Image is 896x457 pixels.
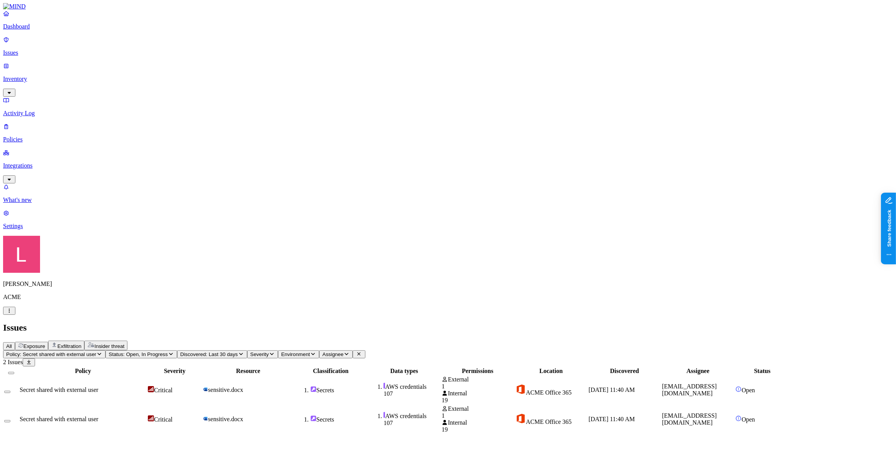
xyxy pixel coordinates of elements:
[589,368,661,375] div: Discovered
[368,368,440,375] div: Data types
[23,343,45,349] span: Exposure
[8,372,14,374] button: Select all
[384,412,385,418] img: secret-line
[3,149,893,182] a: Integrations
[3,3,26,10] img: MIND
[384,390,440,397] div: 107
[442,405,514,412] div: External
[384,383,440,390] div: AWS credentials
[281,351,310,357] span: Environment
[3,359,23,365] span: 2 Issues
[662,368,734,375] div: Assignee
[203,416,208,421] img: microsoft-word
[6,343,12,349] span: All
[735,386,742,392] img: status-open
[3,323,893,333] h2: Issues
[3,294,893,301] p: ACME
[250,351,269,357] span: Severity
[322,351,343,357] span: Assignee
[3,76,893,82] p: Inventory
[94,343,124,349] span: Insider threat
[735,415,742,422] img: status-open
[310,386,317,392] img: secret
[3,10,893,30] a: Dashboard
[310,415,317,422] img: secret
[662,412,717,426] span: [EMAIL_ADDRESS][DOMAIN_NAME]
[6,351,96,357] span: Policy: Secret shared with external user
[589,416,635,422] span: [DATE] 11:40 AM
[3,210,893,230] a: Settings
[4,391,10,393] button: Select row
[20,386,98,393] span: Secret shared with external user
[20,416,98,422] span: Secret shared with external user
[384,412,440,420] div: AWS credentials
[4,420,10,422] button: Select row
[442,390,514,397] div: Internal
[3,236,40,273] img: Landen Brown
[3,183,893,203] a: What's new
[3,97,893,117] a: Activity Log
[735,368,789,375] div: Status
[442,397,514,404] div: 19
[3,110,893,117] p: Activity Log
[203,387,208,392] img: microsoft-word
[515,384,526,395] img: office-365
[3,223,893,230] p: Settings
[3,136,893,143] p: Policies
[442,412,514,419] div: 1
[57,343,81,349] span: Exfiltration
[203,368,293,375] div: Resource
[3,123,893,143] a: Policies
[662,383,717,397] span: [EMAIL_ADDRESS][DOMAIN_NAME]
[3,36,893,56] a: Issues
[20,368,146,375] div: Policy
[442,419,514,426] div: Internal
[384,383,385,389] img: secret-line
[3,197,893,203] p: What's new
[384,420,440,427] div: 107
[742,416,755,423] span: Open
[208,386,243,393] span: sensitive.docx
[3,281,893,287] p: [PERSON_NAME]
[154,416,173,423] span: Critical
[208,416,243,422] span: sensitive.docx
[442,376,514,383] div: External
[526,418,572,425] span: ACME Office 365
[515,413,526,424] img: office-365
[295,368,367,375] div: Classification
[310,386,367,394] div: Secrets
[742,387,755,393] span: Open
[442,368,514,375] div: Permissions
[526,389,572,396] span: ACME Office 365
[180,351,238,357] span: Discovered: Last 30 days
[3,23,893,30] p: Dashboard
[589,386,635,393] span: [DATE] 11:40 AM
[154,387,173,393] span: Critical
[148,386,154,392] img: severity-critical
[3,162,893,169] p: Integrations
[148,368,201,375] div: Severity
[3,62,893,96] a: Inventory
[3,3,893,10] a: MIND
[442,426,514,433] div: 19
[148,415,154,422] img: severity-critical
[310,415,367,423] div: Secrets
[515,368,587,375] div: Location
[109,351,167,357] span: Status: Open, In Progress
[3,49,893,56] p: Issues
[442,383,514,390] div: 1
